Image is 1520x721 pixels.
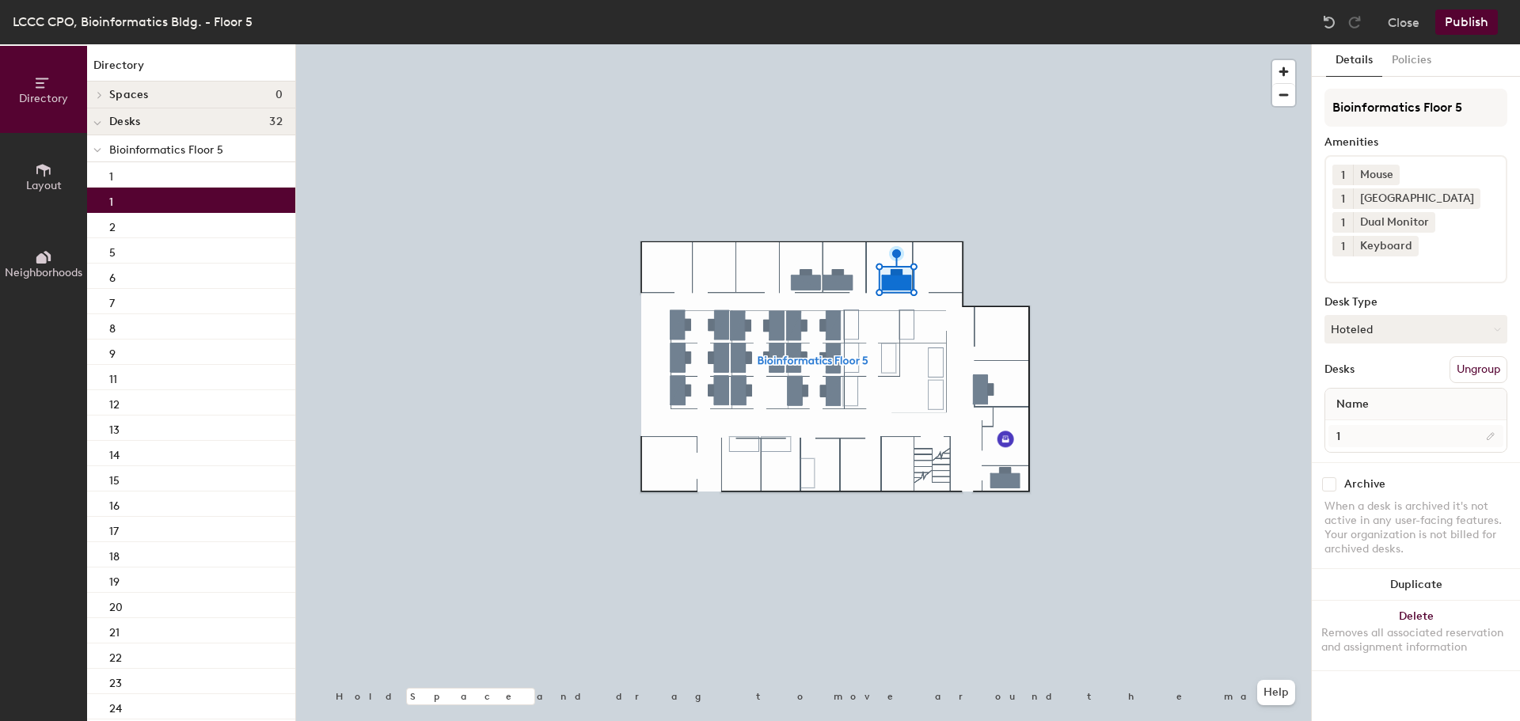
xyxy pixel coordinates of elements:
p: 22 [109,647,122,665]
span: Directory [19,92,68,105]
p: 16 [109,495,120,513]
button: Close [1388,9,1419,35]
p: 1 [109,165,113,184]
div: Keyboard [1353,236,1419,256]
span: Spaces [109,89,149,101]
p: 13 [109,419,120,437]
p: 5 [109,241,116,260]
button: Details [1326,44,1382,77]
h1: Directory [87,57,295,82]
button: DeleteRemoves all associated reservation and assignment information [1312,601,1520,670]
span: 1 [1341,191,1345,207]
p: 2 [109,216,116,234]
span: Layout [26,179,62,192]
p: 18 [109,545,120,564]
p: 20 [109,596,123,614]
span: Name [1328,390,1377,419]
div: Archive [1344,478,1385,491]
button: 1 [1332,212,1353,233]
div: Amenities [1324,136,1507,149]
div: Mouse [1353,165,1400,185]
div: Desk Type [1324,296,1507,309]
img: Undo [1321,14,1337,30]
input: Unnamed desk [1328,425,1503,447]
span: Neighborhoods [5,266,82,279]
span: 32 [269,116,283,128]
div: [GEOGRAPHIC_DATA] [1353,188,1480,209]
button: Duplicate [1312,569,1520,601]
div: Desks [1324,363,1355,376]
p: 9 [109,343,116,361]
button: Publish [1435,9,1498,35]
p: 19 [109,571,120,589]
p: 15 [109,469,120,488]
span: 1 [1341,214,1345,231]
div: Dual Monitor [1353,212,1435,233]
button: Ungroup [1450,356,1507,383]
p: 23 [109,672,122,690]
span: 1 [1341,167,1345,184]
button: Help [1257,680,1295,705]
p: 1 [109,191,113,209]
p: 21 [109,621,120,639]
span: Desks [109,116,140,128]
div: When a desk is archived it's not active in any user-facing features. Your organization is not bil... [1324,499,1507,556]
span: 1 [1341,238,1345,255]
div: LCCC CPO, Bioinformatics Bldg. - Floor 5 [13,12,253,32]
p: 12 [109,393,120,412]
span: 0 [275,89,283,101]
span: Bioinformatics Floor 5 [109,143,223,157]
p: 11 [109,368,117,386]
p: 7 [109,292,115,310]
p: 8 [109,317,116,336]
button: 1 [1332,165,1353,185]
div: Removes all associated reservation and assignment information [1321,626,1510,655]
button: Policies [1382,44,1441,77]
p: 24 [109,697,122,715]
p: 17 [109,520,119,538]
button: 1 [1332,236,1353,256]
p: 6 [109,267,116,285]
button: Hoteled [1324,315,1507,343]
button: 1 [1332,188,1353,209]
p: 14 [109,444,120,462]
img: Redo [1347,14,1362,30]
